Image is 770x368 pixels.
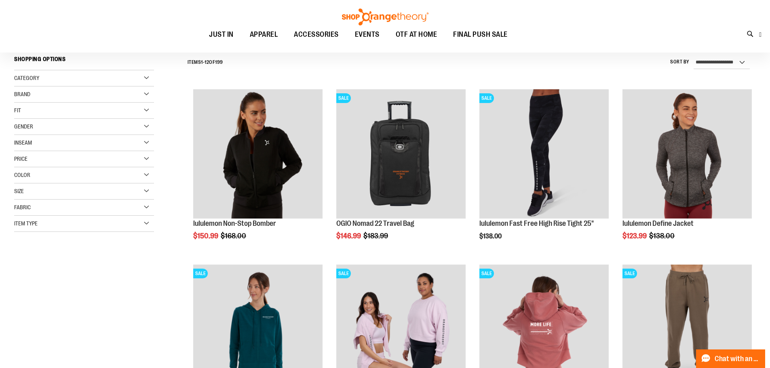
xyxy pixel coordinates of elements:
span: SALE [479,93,494,103]
span: Fit [14,107,21,114]
span: OTF AT HOME [396,25,437,44]
a: Product image for lululemon Non-Stop Bomber [193,89,323,220]
span: $150.99 [193,232,219,240]
a: FINAL PUSH SALE [445,25,516,44]
a: lululemon Define Jacket [622,219,694,227]
button: Chat with an Expert [696,349,766,368]
span: SALE [336,269,351,278]
a: ACCESSORIES [286,25,347,44]
a: OGIO Nomad 22 Travel Bag [336,219,414,227]
span: $138.00 [649,232,676,240]
span: Size [14,188,24,194]
img: Product image for lululemon Fast Free High Rise Tight 25" [479,89,609,219]
a: JUST IN [201,25,242,44]
img: Shop Orangetheory [341,8,430,25]
span: $168.00 [221,232,247,240]
span: Chat with an Expert [715,355,760,363]
img: Product image for lululemon Non-Stop Bomber [193,89,323,219]
div: product [475,85,613,261]
h2: Items - of [188,56,223,69]
strong: Shopping Options [14,52,154,70]
span: Brand [14,91,30,97]
span: ACCESSORIES [294,25,339,44]
a: OTF AT HOME [388,25,445,44]
span: EVENTS [355,25,380,44]
span: SALE [336,93,351,103]
label: Sort By [670,59,690,65]
span: FINAL PUSH SALE [453,25,508,44]
span: Inseam [14,139,32,146]
span: SALE [622,269,637,278]
span: SALE [479,269,494,278]
img: product image for 1529891 [622,89,752,219]
img: Product image for OGIO Nomad 22 Travel Bag [336,89,466,219]
div: product [332,85,470,261]
span: Gender [14,123,33,130]
a: EVENTS [347,25,388,44]
span: 1 [201,59,203,65]
div: product [618,85,756,261]
span: Color [14,172,30,178]
span: $183.99 [363,232,389,240]
span: 199 [215,59,223,65]
a: lululemon Fast Free High Rise Tight 25" [479,219,594,227]
a: product image for 1529891 [622,89,752,220]
span: SALE [193,269,208,278]
span: $146.99 [336,232,362,240]
span: APPAREL [250,25,278,44]
span: Category [14,75,39,81]
a: Product image for lululemon Fast Free High Rise Tight 25"SALE [479,89,609,220]
span: $138.00 [479,233,503,240]
span: $123.99 [622,232,648,240]
span: Price [14,156,27,162]
span: Item Type [14,220,38,227]
a: APPAREL [242,25,286,44]
span: 12 [205,59,209,65]
div: product [189,85,327,261]
a: lululemon Non-Stop Bomber [193,219,276,227]
span: JUST IN [209,25,234,44]
a: Product image for OGIO Nomad 22 Travel BagSALE [336,89,466,220]
span: Fabric [14,204,31,210]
